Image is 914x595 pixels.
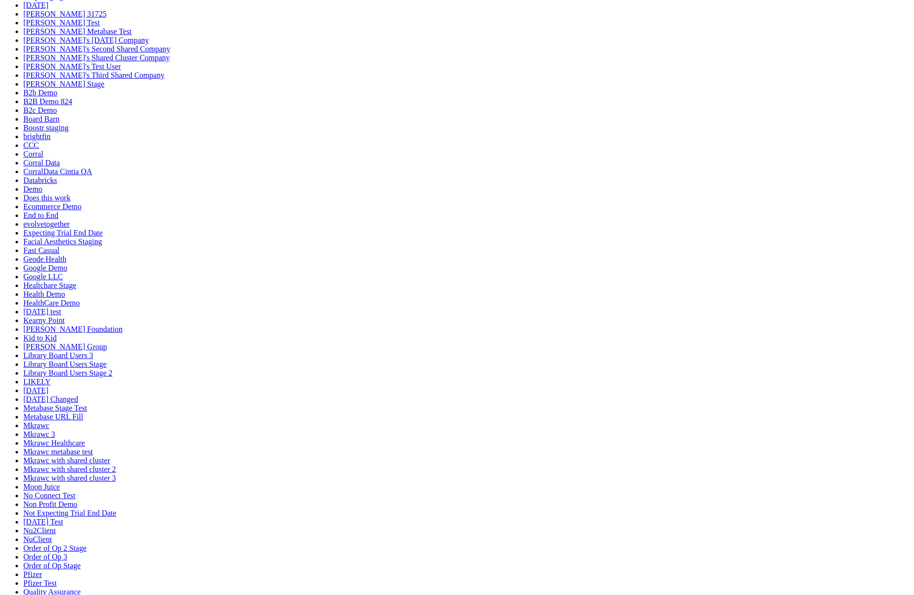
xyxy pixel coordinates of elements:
[23,281,76,289] a: Healtchare Stage
[23,194,71,202] a: Does this work
[23,369,112,377] a: Library Board Users Stage 2
[23,491,75,500] a: No Connect Test
[23,211,58,219] a: End to End
[23,360,107,368] a: Library Board Users Stage
[23,62,121,71] a: [PERSON_NAME]'s Test User
[23,509,116,517] a: Not Expecting Trial End Date
[23,176,57,184] a: Databricks
[23,553,67,561] a: Order of Op 3
[23,255,66,263] a: Geode Health
[23,474,116,482] a: Mkrawc with shared cluster 3
[23,395,78,403] a: [DATE] Changed
[23,246,59,254] a: Fast Casual
[23,325,123,333] a: [PERSON_NAME] Foundation
[23,185,42,193] a: Demo
[23,561,81,570] a: Order of Op Stage
[23,579,56,587] a: Pfizer Test
[23,518,63,526] a: [DATE] Test
[23,439,85,447] a: Mkrawc Healthcare
[23,220,70,228] a: evolvetogether
[23,483,60,491] a: Moon Juice
[23,316,65,325] a: Kearny Point
[23,54,170,62] a: [PERSON_NAME]'s Shared Cluster Company
[23,45,170,53] a: [PERSON_NAME]'s Second Shared Company
[23,299,80,307] a: HealthCare Demo
[23,89,57,97] a: B2b Demo
[23,386,49,395] a: [DATE]
[23,343,107,351] a: [PERSON_NAME] Group
[23,202,82,211] a: Ecommerce Demo
[23,430,55,438] a: Mkrawc 3
[23,150,43,158] a: Corral
[23,465,116,473] a: Mkrawc with shared cluster 2
[23,272,63,281] a: Google LLC
[23,159,60,167] a: Corral Data
[23,115,59,123] a: Board Barn
[23,334,56,342] a: Kid to Kid
[23,404,87,412] a: Metabase Stage Test
[23,1,49,9] a: [DATE]
[23,351,93,360] a: Library Board Users 3
[23,237,102,246] a: Facial Aesthetics Staging
[23,124,69,132] a: Boostr staging
[23,500,77,508] a: Non Profit Demo
[23,290,65,298] a: Health Demo
[23,106,57,114] a: B2c Demo
[23,167,92,176] a: CorralData Cintia QA
[23,378,51,386] a: LIKELY
[23,229,103,237] a: Expecting Trial End Date
[23,80,105,88] a: [PERSON_NAME] Stage
[23,141,39,149] a: CCC
[23,413,83,421] a: Metabase URL Fill
[23,36,149,44] a: [PERSON_NAME]'s [DATE] Company
[23,132,51,141] a: brightfin
[23,535,52,543] a: NuClient
[23,448,93,456] a: Mkrawc metabase test
[23,97,72,106] a: B2B Demo 824
[23,18,100,27] a: [PERSON_NAME] Test
[23,71,164,79] a: [PERSON_NAME]'s Third Shared Company
[23,456,110,465] a: Mkrawc with shared cluster
[23,421,49,430] a: Mkrawc
[23,526,56,535] a: Nu2Client
[23,10,107,18] a: [PERSON_NAME] 31725
[23,264,67,272] a: Google Demo
[23,307,61,316] a: [DATE] test
[23,27,132,36] a: [PERSON_NAME] Metabase Test
[23,544,87,552] a: Order of Op 2 Stage
[23,570,42,578] a: Pfizer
